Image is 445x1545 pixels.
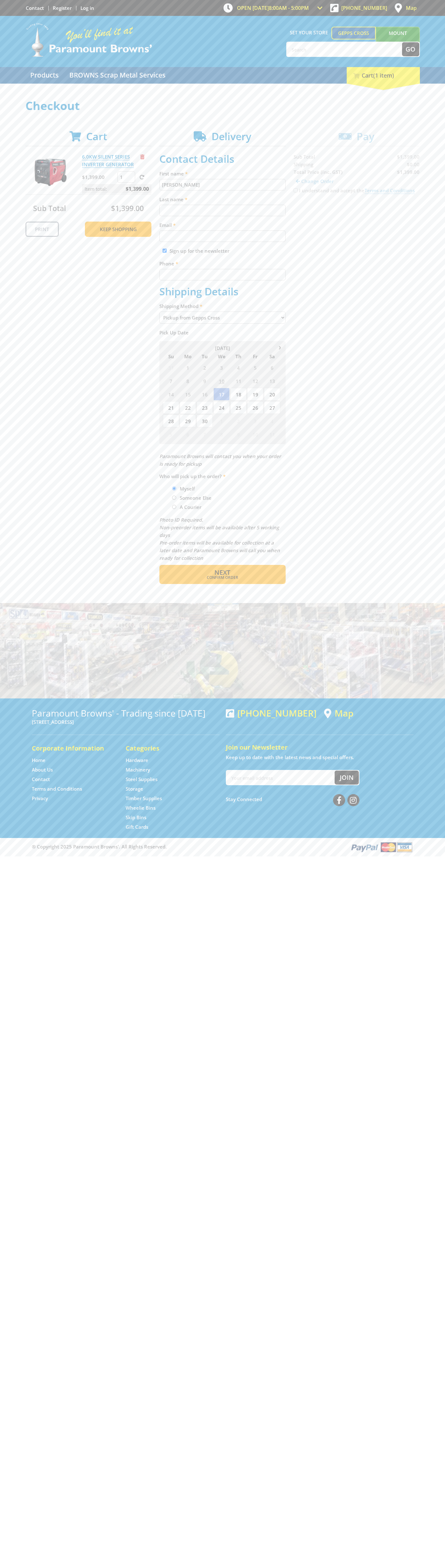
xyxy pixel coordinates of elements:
[230,374,247,387] span: 11
[226,743,414,752] h5: Join our Newsletter
[172,496,176,500] input: Please select who will pick up the order.
[213,401,230,414] span: 24
[247,428,263,441] span: 10
[159,565,286,584] button: Next Confirm order
[159,196,286,203] label: Last name
[159,205,286,216] input: Please enter your last name.
[32,786,82,792] a: Go to the Terms and Conditions page
[159,312,286,324] select: Please select a shipping method.
[230,361,247,374] span: 4
[82,154,134,168] a: 6.0KW SILENT SERIES INVERTER GENERATOR
[80,5,94,11] a: Log in
[53,5,72,11] a: Go to the registration page
[126,776,157,783] a: Go to the Steel Supplies page
[25,22,153,58] img: Paramount Browns'
[335,771,359,785] button: Join
[197,374,213,387] span: 9
[331,27,376,39] a: Gepps Cross
[264,388,280,401] span: 20
[247,352,263,360] span: Fr
[347,67,420,84] div: Cart
[230,428,247,441] span: 9
[213,374,230,387] span: 10
[163,428,179,441] span: 5
[177,483,197,494] label: Myself
[180,401,196,414] span: 22
[264,428,280,441] span: 11
[230,388,247,401] span: 18
[180,428,196,441] span: 6
[350,841,414,853] img: PayPal, Mastercard, Visa accepted
[213,428,230,441] span: 8
[140,154,144,160] a: Remove from cart
[126,805,156,811] a: Go to the Wheelie Bins page
[180,415,196,427] span: 29
[126,795,162,802] a: Go to the Timber Supplies page
[159,472,286,480] label: Who will pick up the order?
[163,374,179,387] span: 7
[264,415,280,427] span: 4
[126,814,146,821] a: Go to the Skip Bins page
[324,708,353,718] a: View a map of Gepps Cross location
[32,718,219,726] p: [STREET_ADDRESS]
[247,374,263,387] span: 12
[159,221,286,229] label: Email
[226,708,316,718] div: [PHONE_NUMBER]
[163,401,179,414] span: 21
[126,757,148,764] a: Go to the Hardware page
[159,517,280,561] em: Photo ID Required. Non-preorder items will be available after 5 working days Pre-order items will...
[180,352,196,360] span: Mo
[126,766,150,773] a: Go to the Machinery page
[197,401,213,414] span: 23
[215,345,230,351] span: [DATE]
[159,153,286,165] h2: Contact Details
[213,388,230,401] span: 17
[226,753,414,761] p: Keep up to date with the latest news and special offers.
[213,352,230,360] span: We
[32,757,45,764] a: Go to the Home page
[247,361,263,374] span: 5
[82,184,151,194] p: Item total:
[32,744,113,753] h5: Corporate Information
[373,72,394,79] span: (1 item)
[25,841,420,853] div: ® Copyright 2025 Paramount Browns'. All Rights Reserved.
[163,388,179,401] span: 14
[159,285,286,298] h2: Shipping Details
[213,415,230,427] span: 1
[226,792,359,807] div: Stay Connected
[230,352,247,360] span: Th
[163,361,179,374] span: 31
[180,388,196,401] span: 15
[172,486,176,491] input: Please select who will pick up the order.
[126,786,143,792] a: Go to the Storage page
[172,505,176,509] input: Please select who will pick up the order.
[159,179,286,190] input: Please enter your first name.
[212,129,251,143] span: Delivery
[376,27,420,51] a: Mount [PERSON_NAME]
[180,361,196,374] span: 1
[86,129,107,143] span: Cart
[25,100,420,112] h1: Checkout
[159,269,286,280] input: Please enter your telephone number.
[213,361,230,374] span: 3
[159,230,286,242] input: Please enter your email address.
[402,42,419,56] button: Go
[230,401,247,414] span: 25
[25,67,63,84] a: Go to the Products page
[85,222,151,237] a: Keep Shopping
[197,352,213,360] span: Tu
[264,374,280,387] span: 13
[163,415,179,427] span: 28
[159,329,286,336] label: Pick Up Date
[163,352,179,360] span: Su
[264,401,280,414] span: 27
[197,415,213,427] span: 30
[197,388,213,401] span: 16
[230,415,247,427] span: 2
[177,492,214,503] label: Someone Else
[26,5,44,11] a: Go to the Contact page
[197,428,213,441] span: 7
[111,203,144,213] span: $1,399.00
[180,374,196,387] span: 8
[237,4,309,11] span: OPEN [DATE]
